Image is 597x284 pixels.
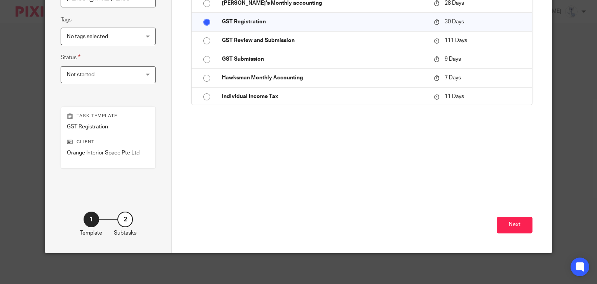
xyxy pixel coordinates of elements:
p: Orange Interior Space Pte Ltd [67,149,150,157]
p: GST Review and Submission [222,37,426,44]
p: Subtasks [114,229,136,237]
p: Template [80,229,102,237]
label: Status [61,53,80,62]
p: Hawksman Monthly Accounting [222,74,426,82]
span: Not started [67,72,94,77]
div: 2 [117,212,133,227]
p: Client [67,139,150,145]
span: 111 Days [445,38,467,43]
span: 7 Days [445,75,461,81]
span: 28 Days [445,0,464,6]
button: Next [497,217,532,233]
p: GST Submission [222,55,426,63]
p: GST Registration [222,18,426,26]
div: 1 [84,212,99,227]
p: Individual Income Tax [222,93,426,100]
span: 9 Days [445,56,461,62]
p: GST Registration [67,123,150,131]
span: 30 Days [445,19,464,25]
label: Tags [61,16,72,24]
span: No tags selected [67,34,108,39]
span: 11 Days [445,94,464,99]
p: Task template [67,113,150,119]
